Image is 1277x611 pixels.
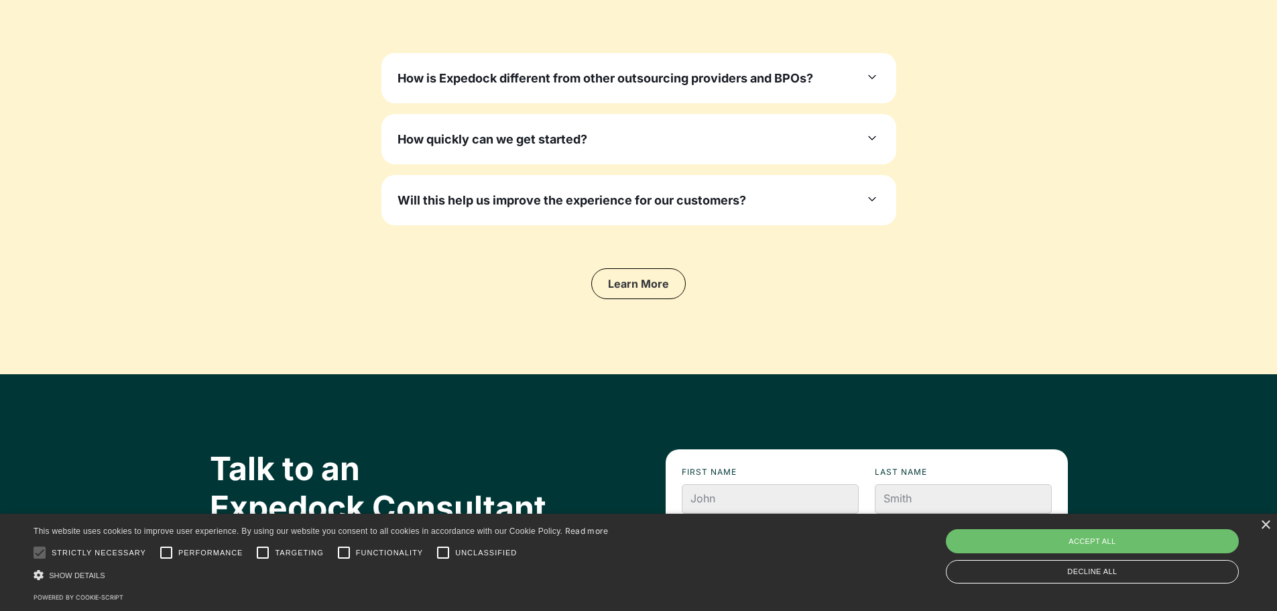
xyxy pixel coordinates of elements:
a: Powered by cookie-script [34,594,123,601]
span: Functionality [356,547,423,559]
div: Accept all [946,529,1239,553]
span: Strictly necessary [52,547,146,559]
h3: How is Expedock different from other outsourcing providers and BPOs? [398,69,813,87]
h2: Talk to an [210,449,612,526]
span: Unclassified [455,547,517,559]
span: Targeting [275,547,323,559]
a: Learn More [591,268,686,299]
a: Read more [565,526,609,536]
span: This website uses cookies to improve user experience. By using our website you consent to all coo... [34,526,562,536]
iframe: Chat Widget [1054,466,1277,611]
input: Smith [875,484,1052,514]
h3: How quickly can we get started? [398,130,587,148]
div: Show details [34,568,609,582]
label: Last name [875,465,1052,479]
div: Decline all [946,560,1239,584]
span: Performance [178,547,243,559]
span: Expedock Consultant [210,488,546,527]
label: First name [682,465,859,479]
span: Show details [49,571,105,579]
input: John [682,484,859,514]
h3: Will this help us improve the experience for our customers? [398,191,746,209]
